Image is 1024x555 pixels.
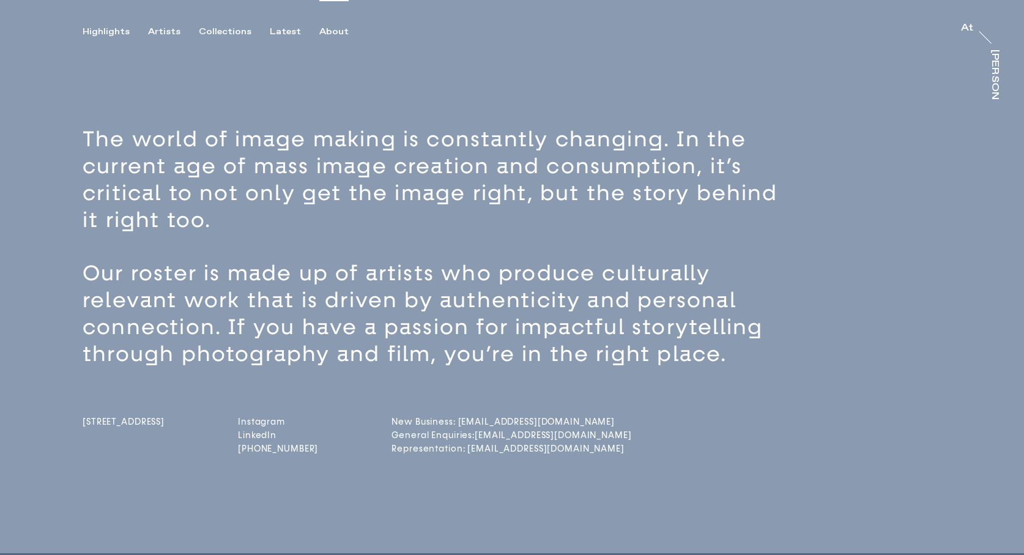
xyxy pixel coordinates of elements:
div: About [319,26,349,37]
a: Representation: [EMAIL_ADDRESS][DOMAIN_NAME] [391,444,488,454]
a: At [961,23,973,35]
div: Artists [148,26,180,37]
p: Our roster is made up of artists who produce culturally relevant work that is driven by authentic... [83,260,804,368]
span: [STREET_ADDRESS] [83,417,165,427]
a: General Enquiries:[EMAIL_ADDRESS][DOMAIN_NAME] [391,430,488,441]
div: Collections [199,26,251,37]
a: [STREET_ADDRESS] [83,417,165,457]
a: [PHONE_NUMBER] [238,444,318,454]
div: [PERSON_NAME] [990,50,1000,144]
button: Latest [270,26,319,37]
div: Latest [270,26,301,37]
button: Artists [148,26,199,37]
div: Highlights [83,26,130,37]
a: New Business: [EMAIL_ADDRESS][DOMAIN_NAME] [391,417,488,427]
button: Highlights [83,26,148,37]
a: Instagram [238,417,318,427]
p: The world of image making is constantly changing. In the current age of mass image creation and c... [83,126,804,234]
a: [PERSON_NAME] [987,50,1000,100]
button: About [319,26,367,37]
button: Collections [199,26,270,37]
a: LinkedIn [238,430,318,441]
